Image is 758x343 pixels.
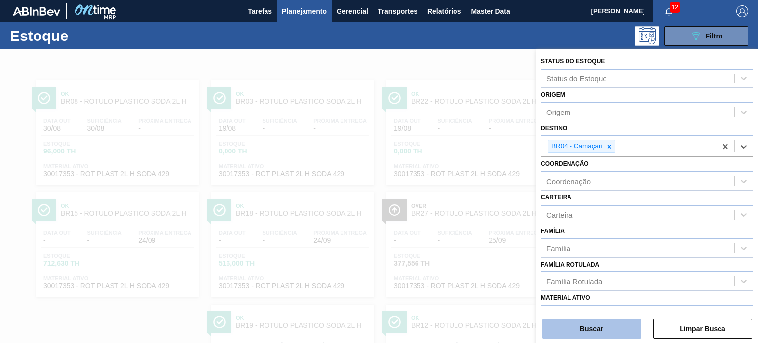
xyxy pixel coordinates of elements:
[653,4,684,18] button: Notificações
[541,294,590,301] label: Material ativo
[13,7,60,16] img: TNhmsLtSVTkK8tSr43FrP2fwEKptu5GPRR3wAAAABJRU5ErkJggg==
[635,26,659,46] div: Pogramando: nenhum usuário selecionado
[546,244,570,252] div: Família
[378,5,417,17] span: Transportes
[248,5,272,17] span: Tarefas
[546,108,570,116] div: Origem
[546,177,591,186] div: Coordenação
[10,30,152,41] h1: Estoque
[541,194,571,201] label: Carteira
[664,26,748,46] button: Filtro
[427,5,461,17] span: Relatórios
[541,91,565,98] label: Origem
[541,261,599,268] label: Família Rotulada
[546,210,572,219] div: Carteira
[337,5,368,17] span: Gerencial
[706,32,723,40] span: Filtro
[541,160,589,167] label: Coordenação
[548,140,604,152] div: BR04 - Camaçari
[546,277,602,286] div: Família Rotulada
[670,2,680,13] span: 12
[546,74,607,82] div: Status do Estoque
[541,125,567,132] label: Destino
[541,58,605,65] label: Status do Estoque
[282,5,327,17] span: Planejamento
[541,228,565,234] label: Família
[705,5,717,17] img: userActions
[736,5,748,17] img: Logout
[471,5,510,17] span: Master Data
